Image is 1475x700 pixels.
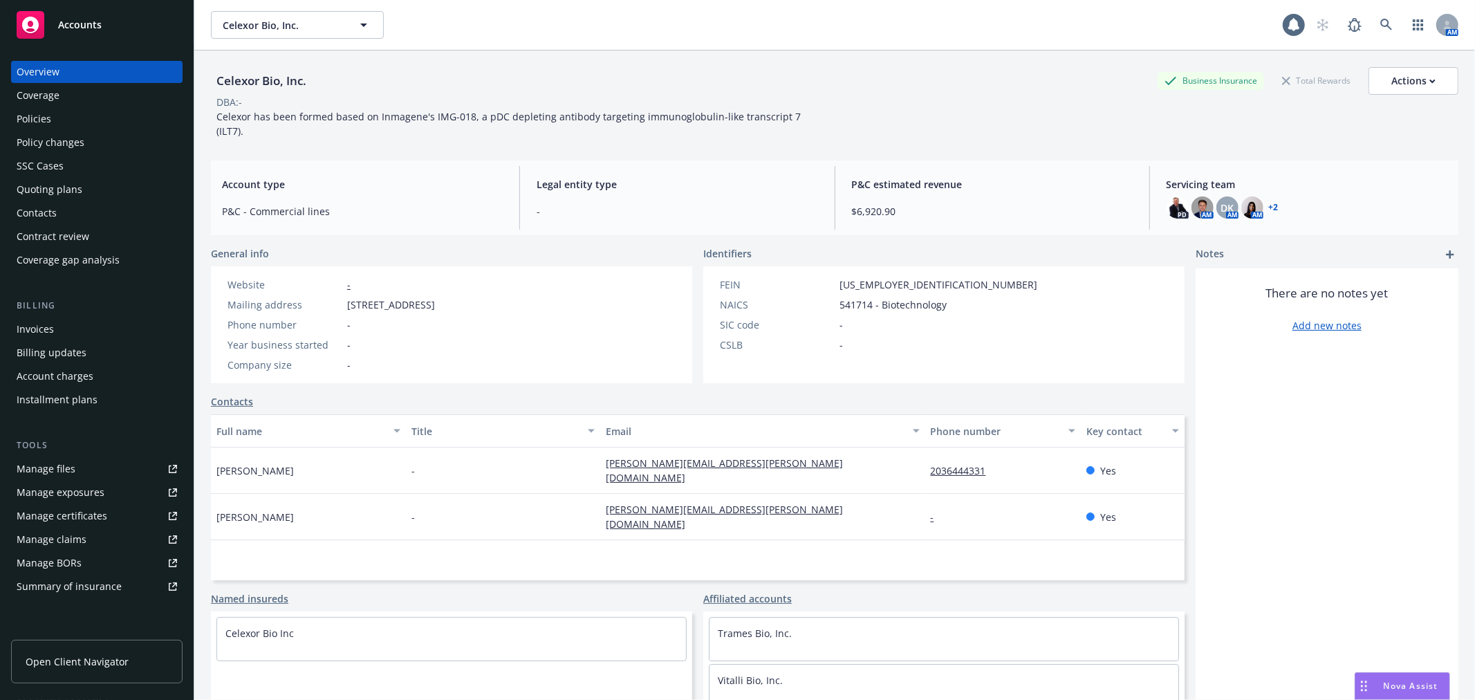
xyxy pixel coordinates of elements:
a: Manage certificates [11,505,183,527]
a: Switch app [1404,11,1432,39]
a: Report a Bug [1341,11,1369,39]
a: Manage exposures [11,481,183,504]
span: [PERSON_NAME] [216,463,294,478]
a: Search [1373,11,1400,39]
span: - [347,338,351,352]
a: Affiliated accounts [703,591,792,606]
a: Contacts [11,202,183,224]
a: add [1442,246,1458,263]
span: Accounts [58,19,102,30]
div: Title [411,424,580,439]
div: Manage BORs [17,552,82,574]
span: - [411,510,415,524]
span: Open Client Navigator [26,654,129,669]
a: Manage files [11,458,183,480]
a: [PERSON_NAME][EMAIL_ADDRESS][PERSON_NAME][DOMAIN_NAME] [606,503,843,531]
span: P&C - Commercial lines [222,204,503,219]
a: Celexor Bio Inc [225,627,294,640]
span: [PERSON_NAME] [216,510,294,524]
div: NAICS [720,297,834,312]
div: CSLB [720,338,834,352]
a: SSC Cases [11,155,183,177]
span: Nova Assist [1384,680,1438,692]
span: - [347,358,351,372]
span: - [537,204,817,219]
a: Overview [11,61,183,83]
span: Servicing team [1167,177,1447,192]
a: - [347,278,351,291]
div: Coverage gap analysis [17,249,120,271]
a: Trames Bio, Inc. [718,627,792,640]
a: Policy changes [11,131,183,154]
span: General info [211,246,269,261]
span: DK [1221,201,1234,215]
div: Mailing address [228,297,342,312]
a: Quoting plans [11,178,183,201]
span: [US_EMPLOYER_IDENTIFICATION_NUMBER] [839,277,1037,292]
div: DBA: - [216,95,242,109]
button: Actions [1369,67,1458,95]
a: +2 [1269,203,1279,212]
a: Manage claims [11,528,183,551]
a: Coverage [11,84,183,107]
div: Phone number [228,317,342,332]
div: Email [606,424,904,439]
div: Manage files [17,458,75,480]
a: [PERSON_NAME][EMAIL_ADDRESS][PERSON_NAME][DOMAIN_NAME] [606,457,843,484]
div: Phone number [931,424,1060,439]
a: Named insureds [211,591,288,606]
span: Celexor Bio, Inc. [223,18,342,33]
div: Key contact [1086,424,1164,439]
div: Contacts [17,202,57,224]
div: Policies [17,108,51,130]
div: Summary of insurance [17,575,122,598]
div: Overview [17,61,59,83]
a: Coverage gap analysis [11,249,183,271]
span: $6,920.90 [852,204,1133,219]
div: SSC Cases [17,155,64,177]
div: Manage exposures [17,481,104,504]
div: Celexor Bio, Inc. [211,72,312,90]
div: Analytics hub [11,625,183,639]
a: Add new notes [1292,318,1362,333]
button: Key contact [1081,414,1185,448]
a: - [931,510,945,524]
button: Phone number [925,414,1081,448]
img: photo [1191,196,1214,219]
a: Vitalli Bio, Inc. [718,674,783,687]
div: Actions [1391,68,1436,94]
div: SIC code [720,317,834,332]
span: Celexor has been formed based on Inmagene's IMG-018, a pDC depleting antibody targeting immunoglo... [216,110,804,138]
div: Invoices [17,318,54,340]
div: Billing [11,299,183,313]
span: There are no notes yet [1266,285,1389,302]
img: photo [1241,196,1263,219]
div: Full name [216,424,385,439]
span: Notes [1196,246,1224,263]
span: - [347,317,351,332]
div: FEIN [720,277,834,292]
div: Contract review [17,225,89,248]
button: Full name [211,414,406,448]
a: Installment plans [11,389,183,411]
a: Contract review [11,225,183,248]
div: Year business started [228,338,342,352]
a: Accounts [11,6,183,44]
a: Contacts [211,394,253,409]
a: Invoices [11,318,183,340]
span: 541714 - Biotechnology [839,297,947,312]
span: Yes [1100,463,1116,478]
span: P&C estimated revenue [852,177,1133,192]
a: Start snowing [1309,11,1337,39]
span: Yes [1100,510,1116,524]
a: Manage BORs [11,552,183,574]
div: Policy changes [17,131,84,154]
button: Title [406,414,601,448]
button: Celexor Bio, Inc. [211,11,384,39]
span: Identifiers [703,246,752,261]
a: Policies [11,108,183,130]
div: Coverage [17,84,59,107]
div: Total Rewards [1275,72,1357,89]
div: Website [228,277,342,292]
